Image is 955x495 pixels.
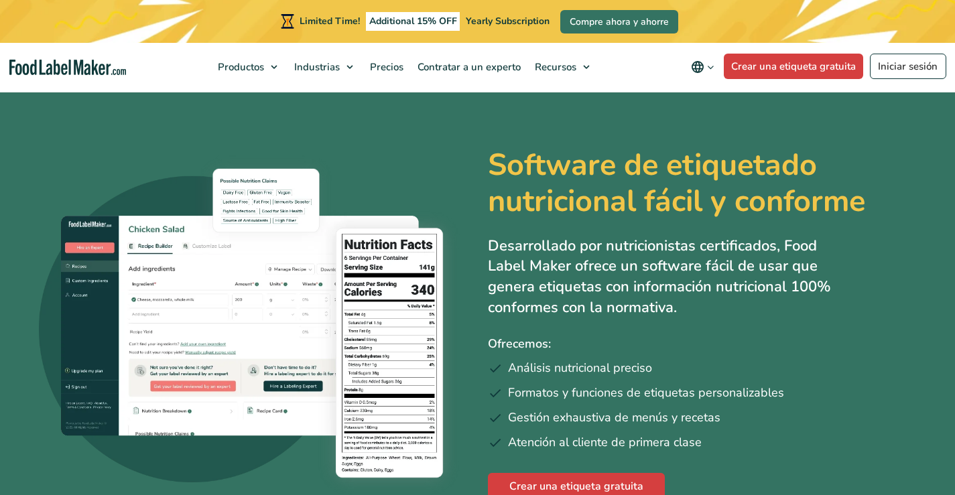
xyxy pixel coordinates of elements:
a: Recursos [528,43,596,91]
h1: Software de etiquetado nutricional fácil y conforme [488,147,886,220]
a: Crear una etiqueta gratuita [724,54,864,79]
span: Contratar a un experto [413,60,522,74]
span: Additional 15% OFF [366,12,460,31]
a: Productos [211,43,284,91]
p: Ofrecemos: [488,334,917,354]
span: Precios [366,60,405,74]
span: Formatos y funciones de etiquetas personalizables [508,384,784,402]
span: Análisis nutricional preciso [508,359,652,377]
span: Recursos [531,60,578,74]
span: Productos [214,60,265,74]
span: Industrias [290,60,341,74]
span: Gestión exhaustiva de menús y recetas [508,409,720,427]
a: Contratar a un experto [411,43,525,91]
a: Precios [363,43,407,91]
a: Industrias [288,43,360,91]
button: Change language [682,54,724,80]
a: Food Label Maker homepage [9,60,126,75]
span: Atención al cliente de primera clase [508,433,702,451]
p: Desarrollado por nutricionistas certificados, Food Label Maker ofrece un software fácil de usar q... [488,236,836,318]
a: Iniciar sesión [870,54,946,79]
a: Compre ahora y ahorre [560,10,678,33]
span: Yearly Subscription [466,15,550,27]
span: Limited Time! [300,15,360,27]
